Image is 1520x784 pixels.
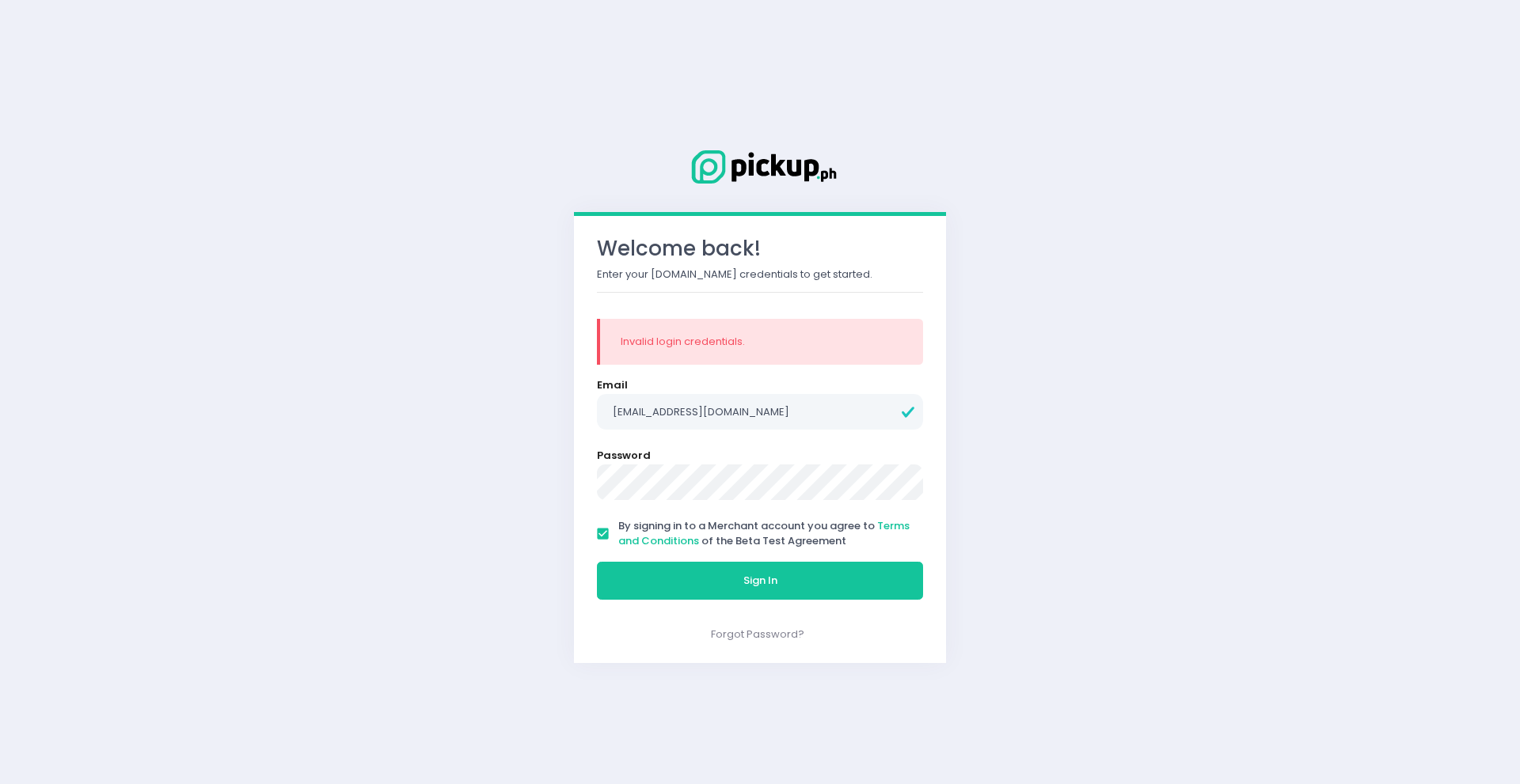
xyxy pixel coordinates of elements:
span: By signing in to a Merchant account you agree to of the Beta Test Agreement [618,518,910,549]
div: Invalid login credentials. [621,334,902,350]
label: Email [597,377,628,393]
span: Sign In [743,573,777,588]
img: Logo [681,147,839,187]
p: Enter your [DOMAIN_NAME] credentials to get started. [597,267,923,282]
input: Email [597,394,923,430]
button: Sign In [597,562,923,600]
a: Forgot Password? [711,627,804,642]
a: Terms and Conditions [618,518,910,549]
label: Password [597,448,651,464]
h3: Welcome back! [597,237,923,261]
